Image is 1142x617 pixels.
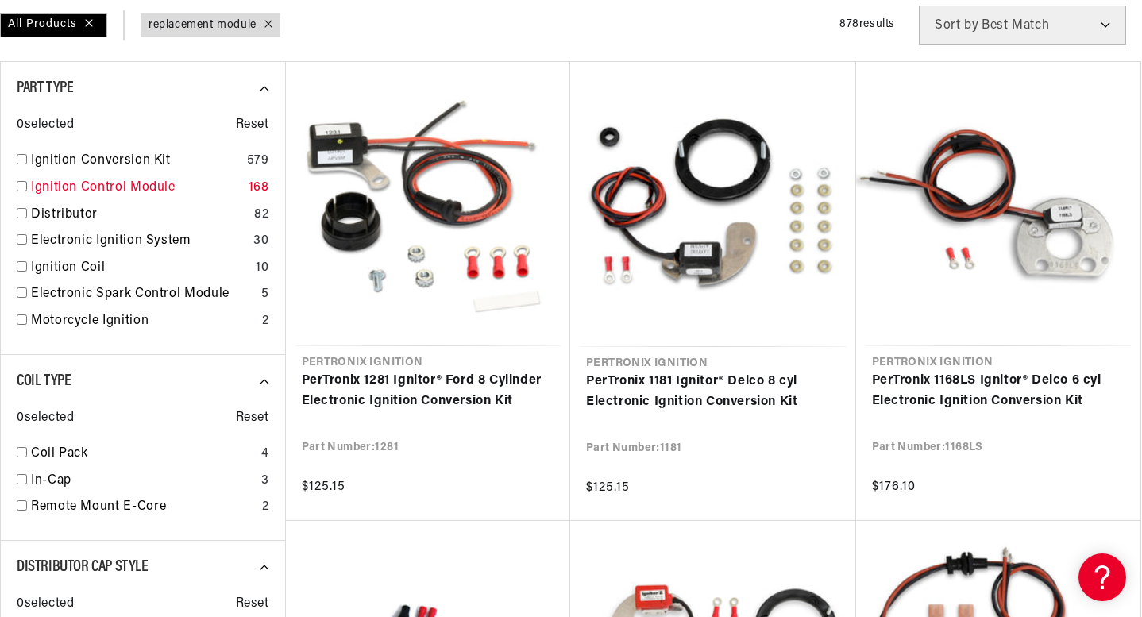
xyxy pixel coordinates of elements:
a: PerTronix 1181 Ignitor® Delco 8 cyl Electronic Ignition Conversion Kit [586,372,840,412]
div: 168 [249,178,269,199]
a: Remote Mount E-Core [31,497,256,518]
a: Ignition Control Module [31,178,242,199]
div: 82 [254,205,268,226]
span: Distributor Cap Style [17,559,149,575]
span: 0 selected [17,115,74,136]
a: Distributor [31,205,248,226]
div: 2 [262,311,269,332]
span: 0 selected [17,594,74,615]
a: Ignition Conversion Kit [31,151,241,172]
span: 878 results [839,18,895,30]
div: 2 [262,497,269,518]
a: In-Cap [31,471,255,492]
a: Ignition Coil [31,258,249,279]
a: replacement module [149,17,257,34]
span: Reset [236,408,269,429]
select: Sort by [919,6,1126,45]
a: PerTronix 1168LS Ignitor® Delco 6 cyl Electronic Ignition Conversion Kit [872,371,1125,411]
span: 0 selected [17,408,74,429]
div: 30 [253,231,268,252]
a: Coil Pack [31,444,255,465]
div: 10 [256,258,268,279]
span: Coil Type [17,373,71,389]
div: 5 [261,284,269,305]
a: PerTronix 1281 Ignitor® Ford 8 Cylinder Electronic Ignition Conversion Kit [302,371,555,411]
span: Reset [236,594,269,615]
span: Reset [236,115,269,136]
span: Sort by [935,19,978,32]
a: Motorcycle Ignition [31,311,256,332]
div: 4 [261,444,269,465]
div: 3 [261,471,269,492]
div: 579 [247,151,269,172]
a: Electronic Spark Control Module [31,284,255,305]
a: Electronic Ignition System [31,231,247,252]
span: Part Type [17,80,73,96]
